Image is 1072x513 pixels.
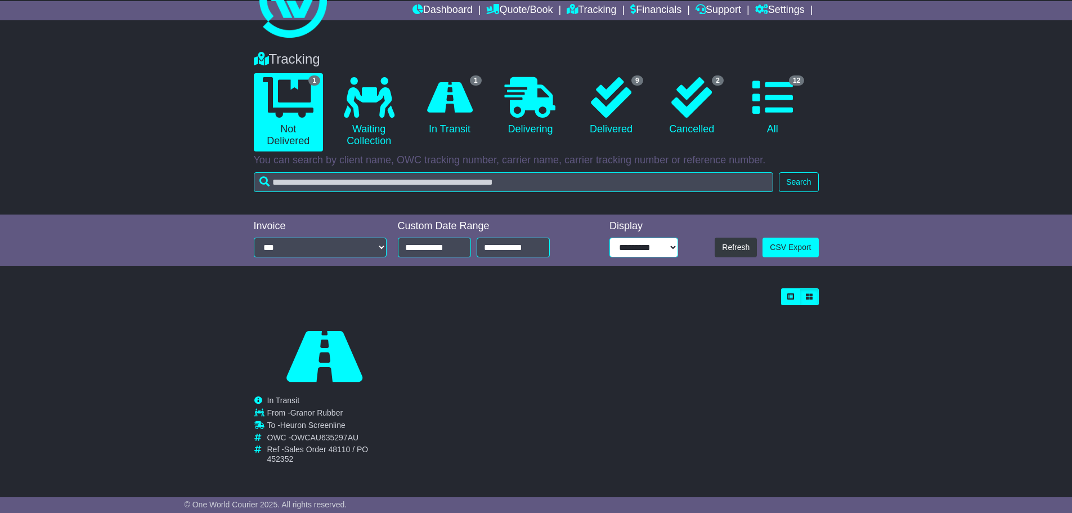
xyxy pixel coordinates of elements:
[631,75,643,86] span: 9
[398,220,578,233] div: Custom Date Range
[291,433,358,442] span: OWCAU635297AU
[789,75,804,86] span: 12
[280,421,346,430] span: Heuron Screenline
[712,75,724,86] span: 2
[738,73,807,140] a: 12 All
[779,172,818,192] button: Search
[412,1,473,20] a: Dashboard
[254,220,387,233] div: Invoice
[470,75,482,86] span: 1
[185,500,347,509] span: © One World Courier 2025. All rights reserved.
[496,73,565,140] a: Delivering
[267,408,394,421] td: From -
[248,51,824,68] div: Tracking
[267,445,369,463] span: Sales Order 48110 / PO 452352
[254,154,819,167] p: You can search by client name, OWC tracking number, carrier name, carrier tracking number or refe...
[576,73,645,140] a: 9 Delivered
[486,1,553,20] a: Quote/Book
[567,1,616,20] a: Tracking
[630,1,681,20] a: Financials
[254,73,323,151] a: 1 Not Delivered
[267,396,300,405] span: In Transit
[415,73,484,140] a: 1 In Transit
[657,73,726,140] a: 2 Cancelled
[334,73,403,151] a: Waiting Collection
[609,220,678,233] div: Display
[267,433,394,445] td: OWC -
[267,421,394,433] td: To -
[267,445,394,464] td: Ref -
[755,1,805,20] a: Settings
[696,1,741,20] a: Support
[762,238,818,257] a: CSV Export
[290,408,343,417] span: Granor Rubber
[308,75,320,86] span: 1
[715,238,757,257] button: Refresh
